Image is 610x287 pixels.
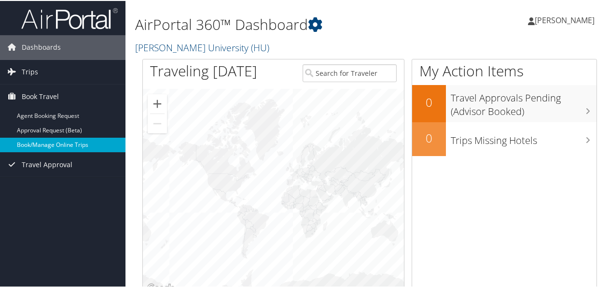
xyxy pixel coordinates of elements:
a: 0Travel Approvals Pending (Advisor Booked) [412,84,596,121]
h2: 0 [412,93,446,110]
button: Zoom in [148,93,167,113]
h2: 0 [412,129,446,145]
button: Zoom out [148,113,167,132]
input: Search for Traveler [303,63,397,81]
span: Book Travel [22,84,59,108]
a: [PERSON_NAME] University (HU) [135,40,272,53]
a: [PERSON_NAME] [528,5,604,34]
h3: Travel Approvals Pending (Advisor Booked) [451,86,596,117]
h1: Traveling [DATE] [150,60,257,80]
h1: My Action Items [412,60,596,80]
span: [PERSON_NAME] [535,14,595,25]
span: Trips [22,59,38,83]
h1: AirPortal 360™ Dashboard [135,14,448,34]
span: Travel Approval [22,152,72,176]
h3: Trips Missing Hotels [451,128,596,146]
span: Dashboards [22,34,61,58]
img: airportal-logo.png [21,6,118,29]
a: 0Trips Missing Hotels [412,121,596,155]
